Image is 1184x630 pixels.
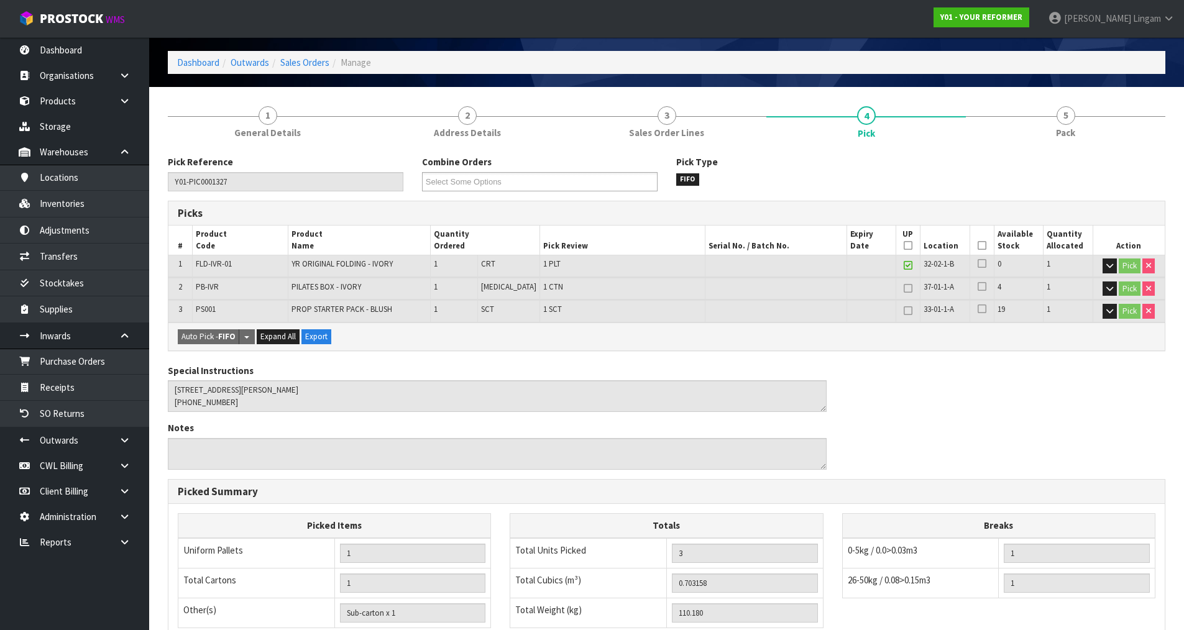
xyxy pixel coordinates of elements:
[481,304,494,314] span: SCT
[178,329,239,344] button: Auto Pick -FIFO
[842,514,1155,538] th: Breaks
[178,281,182,292] span: 2
[434,281,438,292] span: 1
[178,538,335,568] td: Uniform Pallets
[994,226,1043,255] th: Available Stock
[998,281,1001,292] span: 4
[1056,126,1075,139] span: Pack
[1133,12,1161,24] span: Lingam
[260,331,296,342] span: Expand All
[1047,258,1050,269] span: 1
[178,486,1155,498] h3: Picked Summary
[168,155,233,168] label: Pick Reference
[676,155,718,168] label: Pick Type
[543,304,562,314] span: 1 SCT
[288,226,431,255] th: Product Name
[510,538,667,568] td: Total Units Picked
[178,208,658,219] h3: Picks
[340,573,486,593] input: OUTERS TOTAL = CTN
[481,281,536,292] span: [MEDICAL_DATA]
[924,281,954,292] span: 37-01-1-A
[1093,226,1165,255] th: Action
[168,364,254,377] label: Special Instructions
[177,57,219,68] a: Dashboard
[291,258,393,269] span: YR ORIGINAL FOLDING - IVORY
[434,304,438,314] span: 1
[1057,106,1075,125] span: 5
[178,568,335,598] td: Total Cartons
[896,226,920,255] th: UP
[543,258,561,269] span: 1 PLT
[458,106,477,125] span: 2
[218,331,236,342] strong: FIFO
[858,127,875,140] span: Pick
[1044,226,1093,255] th: Quantity Allocated
[857,106,876,125] span: 4
[178,514,491,538] th: Picked Items
[178,598,335,628] td: Other(s)
[434,126,501,139] span: Address Details
[924,258,954,269] span: 32-02-1-B
[280,57,329,68] a: Sales Orders
[510,598,667,628] td: Total Weight (kg)
[1047,304,1050,314] span: 1
[629,126,704,139] span: Sales Order Lines
[178,258,182,269] span: 1
[291,281,361,292] span: PILATES BOX - IVORY
[196,281,219,292] span: PB-IVR
[1119,304,1140,319] button: Pick
[920,226,970,255] th: Location
[540,226,705,255] th: Pick Review
[19,11,34,26] img: cube-alt.png
[848,544,917,556] span: 0-5kg / 0.0>0.03m3
[106,14,125,25] small: WMS
[168,226,193,255] th: #
[168,421,194,434] label: Notes
[940,12,1022,22] strong: Y01 - YOUR REFORMER
[301,329,331,344] button: Export
[291,304,392,314] span: PROP STARTER PACK - BLUSH
[231,57,269,68] a: Outwards
[196,304,216,314] span: PS001
[196,258,232,269] span: FLD-IVR-01
[193,226,288,255] th: Product Code
[543,281,563,292] span: 1 CTN
[510,568,667,598] td: Total Cubics (m³)
[259,106,277,125] span: 1
[676,173,700,186] span: FIFO
[705,226,847,255] th: Serial No. / Batch No.
[658,106,676,125] span: 3
[934,7,1029,27] a: Y01 - YOUR REFORMER
[341,57,371,68] span: Manage
[1119,281,1140,296] button: Pick
[1047,281,1050,292] span: 1
[422,155,492,168] label: Combine Orders
[1119,258,1140,273] button: Pick
[847,226,896,255] th: Expiry Date
[234,126,301,139] span: General Details
[1064,12,1131,24] span: [PERSON_NAME]
[510,514,823,538] th: Totals
[340,544,486,563] input: UNIFORM P LINES
[924,304,954,314] span: 33-01-1-A
[434,258,438,269] span: 1
[481,258,495,269] span: CRT
[40,11,103,27] span: ProStock
[998,304,1005,314] span: 19
[998,258,1001,269] span: 0
[848,574,930,586] span: 26-50kg / 0.08>0.15m3
[178,304,182,314] span: 3
[431,226,540,255] th: Quantity Ordered
[257,329,300,344] button: Expand All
